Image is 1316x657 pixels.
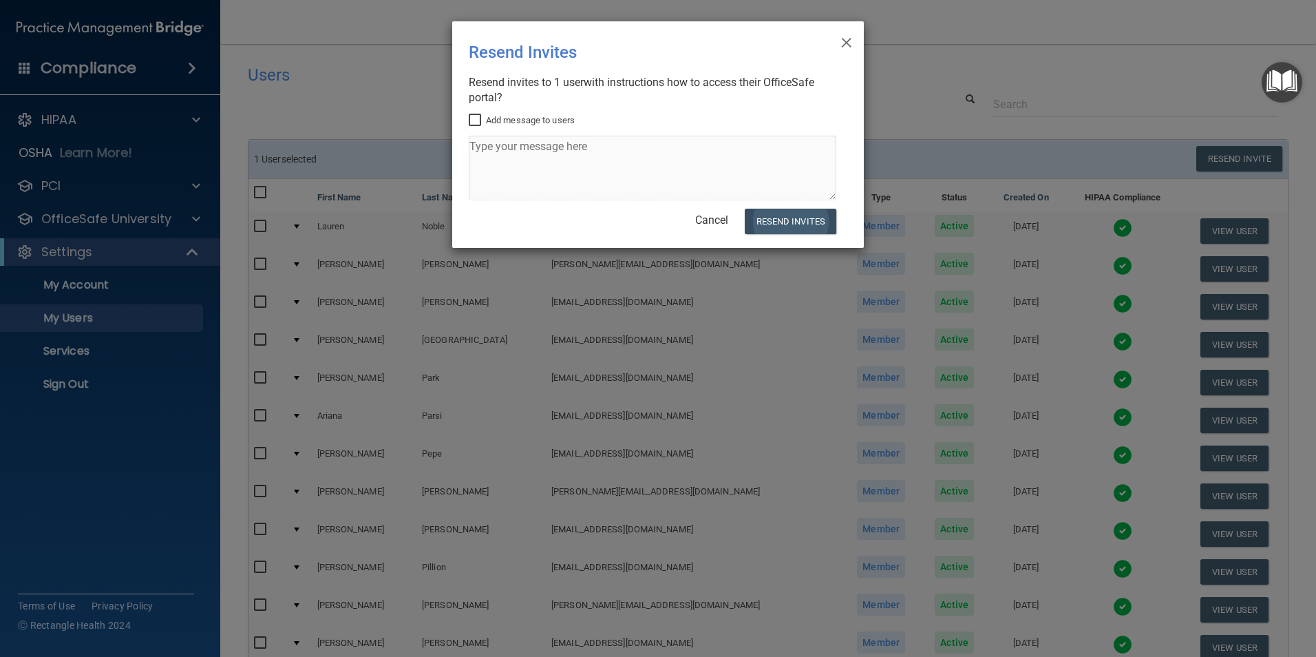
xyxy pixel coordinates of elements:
button: Open Resource Center [1262,62,1302,103]
input: Add message to users [469,115,485,126]
a: Cancel [695,213,728,227]
div: Resend Invites [469,32,791,72]
span: × [840,27,853,54]
button: Resend Invites [745,209,836,234]
div: Resend invites to 1 user with instructions how to access their OfficeSafe portal? [469,75,836,105]
label: Add message to users [469,112,575,129]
